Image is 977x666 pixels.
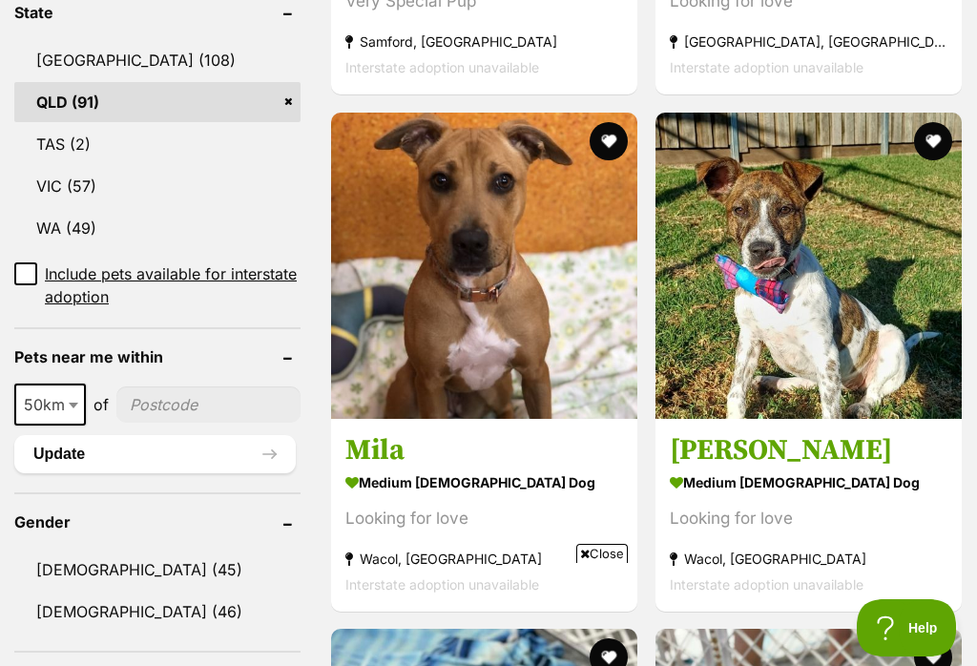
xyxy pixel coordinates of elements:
[14,4,301,21] header: State
[576,544,628,563] span: Close
[655,417,962,611] a: [PERSON_NAME] medium [DEMOGRAPHIC_DATA] Dog Looking for love Wacol, [GEOGRAPHIC_DATA] Interstate ...
[45,262,301,308] span: Include pets available for interstate adoption
[14,592,301,632] a: [DEMOGRAPHIC_DATA] (46)
[670,59,863,75] span: Interstate adoption unavailable
[345,431,623,468] h3: Mila
[345,59,539,75] span: Interstate adoption unavailable
[14,124,301,164] a: TAS (2)
[14,40,301,80] a: [GEOGRAPHIC_DATA] (108)
[670,575,863,592] span: Interstate adoption unavailable
[14,348,301,365] header: Pets near me within
[345,29,623,54] strong: Samford, [GEOGRAPHIC_DATA]
[14,166,301,206] a: VIC (57)
[14,384,86,426] span: 50km
[331,113,637,419] img: Mila - American Staffordshire Bull Terrier Dog
[141,571,836,656] iframe: Advertisement
[670,505,947,531] div: Looking for love
[670,545,947,571] strong: Wacol, [GEOGRAPHIC_DATA]
[590,122,628,160] button: favourite
[345,545,623,571] strong: Wacol, [GEOGRAPHIC_DATA]
[670,468,947,495] strong: medium [DEMOGRAPHIC_DATA] Dog
[14,550,301,590] a: [DEMOGRAPHIC_DATA] (45)
[655,113,962,419] img: Chloe - Australian Cattle Dog x Bull Arab Dog
[670,431,947,468] h3: [PERSON_NAME]
[913,122,951,160] button: favourite
[16,391,84,418] span: 50km
[670,29,947,54] strong: [GEOGRAPHIC_DATA], [GEOGRAPHIC_DATA]
[14,82,301,122] a: QLD (91)
[14,208,301,248] a: WA (49)
[857,599,958,656] iframe: Help Scout Beacon - Open
[345,468,623,495] strong: medium [DEMOGRAPHIC_DATA] Dog
[345,505,623,531] div: Looking for love
[94,393,109,416] span: of
[14,435,296,473] button: Update
[116,386,301,423] input: postcode
[14,262,301,308] a: Include pets available for interstate adoption
[14,513,301,531] header: Gender
[331,417,637,611] a: Mila medium [DEMOGRAPHIC_DATA] Dog Looking for love Wacol, [GEOGRAPHIC_DATA] Interstate adoption ...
